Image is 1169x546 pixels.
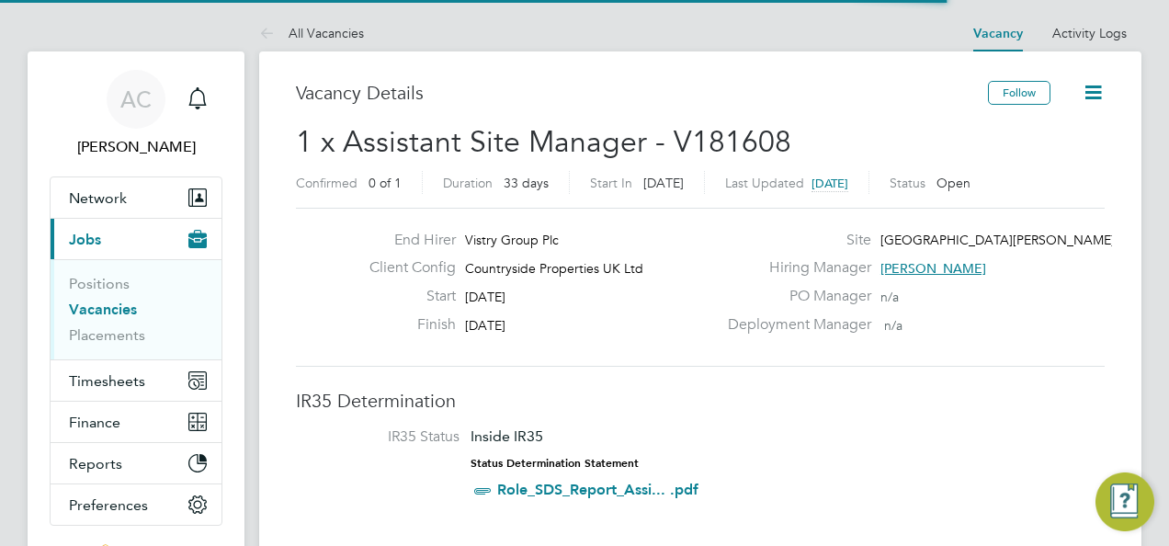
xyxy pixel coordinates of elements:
[69,372,145,390] span: Timesheets
[880,260,986,277] span: [PERSON_NAME]
[465,289,505,305] span: [DATE]
[355,258,456,278] label: Client Config
[590,175,632,191] label: Start In
[69,189,127,207] span: Network
[69,326,145,344] a: Placements
[880,289,899,305] span: n/a
[465,317,505,334] span: [DATE]
[69,414,120,431] span: Finance
[51,443,221,483] button: Reports
[973,26,1023,41] a: Vacancy
[1052,25,1127,41] a: Activity Logs
[355,231,456,250] label: End Hirer
[355,315,456,335] label: Finish
[51,360,221,401] button: Timesheets
[51,177,221,218] button: Network
[471,427,543,445] span: Inside IR35
[497,481,698,498] a: Role_SDS_Report_Assi... .pdf
[296,389,1105,413] h3: IR35 Determination
[50,136,222,158] span: Amy Courtney
[884,317,902,334] span: n/a
[69,231,101,248] span: Jobs
[296,175,358,191] label: Confirmed
[296,81,988,105] h3: Vacancy Details
[51,259,221,359] div: Jobs
[443,175,493,191] label: Duration
[69,275,130,292] a: Positions
[296,124,791,160] span: 1 x Assistant Site Manager - V181608
[69,455,122,472] span: Reports
[355,287,456,306] label: Start
[1095,472,1154,531] button: Engage Resource Center
[717,287,871,306] label: PO Manager
[369,175,402,191] span: 0 of 1
[717,258,871,278] label: Hiring Manager
[51,402,221,442] button: Finance
[465,232,559,248] span: Vistry Group Plc
[717,315,871,335] label: Deployment Manager
[50,70,222,158] a: AC[PERSON_NAME]
[725,175,804,191] label: Last Updated
[936,175,970,191] span: Open
[717,231,871,250] label: Site
[314,427,460,447] label: IR35 Status
[811,176,848,191] span: [DATE]
[988,81,1050,105] button: Follow
[69,496,148,514] span: Preferences
[120,87,152,111] span: AC
[643,175,684,191] span: [DATE]
[51,484,221,525] button: Preferences
[471,457,639,470] strong: Status Determination Statement
[51,219,221,259] button: Jobs
[504,175,549,191] span: 33 days
[259,25,364,41] a: All Vacancies
[890,175,925,191] label: Status
[69,301,137,318] a: Vacancies
[465,260,643,277] span: Countryside Properties UK Ltd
